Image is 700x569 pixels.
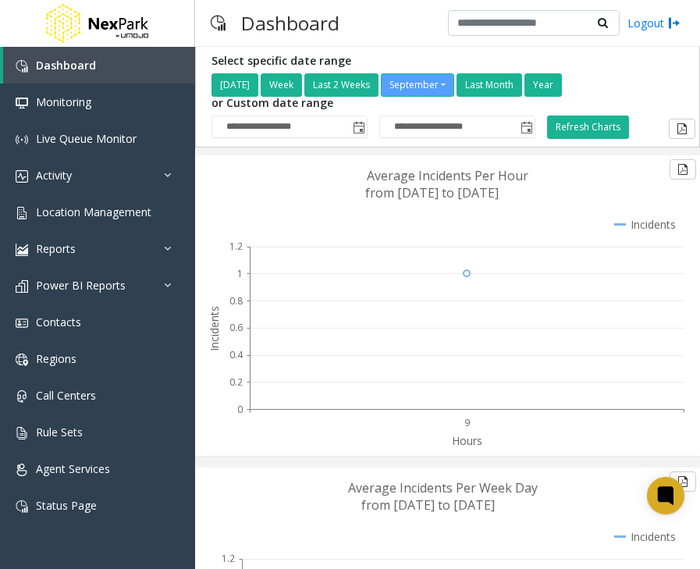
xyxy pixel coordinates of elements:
[229,293,243,307] text: 0.8
[16,464,28,476] img: 'icon'
[668,15,680,31] img: logout
[3,47,195,84] a: Dashboard
[304,73,378,97] button: Last 2 Weeks
[669,119,695,139] button: Export to pdf
[348,479,538,496] text: Average Incidents Per Week Day
[237,402,243,415] text: 0
[222,552,235,565] text: 1.2
[16,244,28,256] img: 'icon'
[361,496,495,514] text: from [DATE] to [DATE]
[233,4,347,42] h3: Dashboard
[16,133,28,146] img: 'icon'
[464,416,470,429] text: 9
[16,60,28,73] img: 'icon'
[367,167,528,184] text: Average Incidents Per Hour
[211,4,226,42] img: pageIcon
[547,116,629,139] button: Refresh Charts
[36,241,76,256] span: Reports
[670,471,696,492] button: Export to pdf
[36,315,81,329] span: Contacts
[16,500,28,513] img: 'icon'
[211,97,535,110] h5: or Custom date range
[36,461,110,476] span: Agent Services
[211,55,564,68] h5: Select specific date range
[457,73,522,97] button: Last Month
[627,15,680,31] a: Logout
[36,131,137,146] span: Live Queue Monitor
[211,73,258,97] button: [DATE]
[36,425,83,439] span: Rule Sets
[16,427,28,439] img: 'icon'
[36,498,97,513] span: Status Page
[16,280,28,293] img: 'icon'
[670,159,696,180] button: Export to pdf
[237,267,243,280] text: 1
[229,240,243,253] text: 1.2
[452,433,482,448] text: Hours
[36,94,91,109] span: Monitoring
[365,184,499,201] text: from [DATE] to [DATE]
[36,351,76,366] span: Regions
[229,375,243,389] text: 0.2
[36,204,151,219] span: Location Management
[16,97,28,109] img: 'icon'
[16,354,28,366] img: 'icon'
[36,278,126,293] span: Power BI Reports
[261,73,302,97] button: Week
[36,58,96,73] span: Dashboard
[36,388,96,403] span: Call Centers
[229,348,243,361] text: 0.4
[517,116,535,138] span: Toggle popup
[16,390,28,403] img: 'icon'
[381,73,454,97] button: September
[16,207,28,219] img: 'icon'
[350,116,367,138] span: Toggle popup
[207,306,222,351] text: Incidents
[16,170,28,183] img: 'icon'
[16,317,28,329] img: 'icon'
[229,321,243,334] text: 0.6
[36,168,72,183] span: Activity
[524,73,562,97] button: Year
